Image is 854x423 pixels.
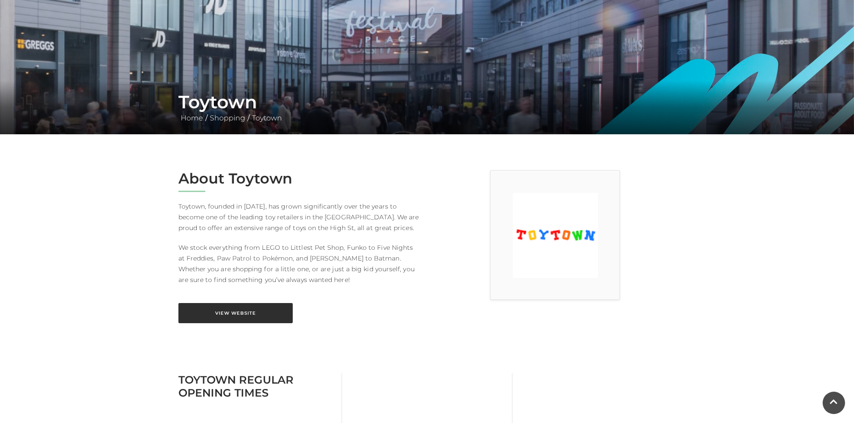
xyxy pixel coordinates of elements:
div: / / [172,91,683,124]
a: Shopping [208,114,247,122]
h3: Toytown Regular Opening Times [178,373,335,399]
h2: About Toytown [178,170,420,187]
a: Home [178,114,205,122]
p: Toytown, founded in [DATE], has grown significantly over the years to become one of the leading t... [178,201,420,233]
p: We stock everything from LEGO to Littlest Pet Shop, Funko to Five Nights at Freddies, Paw Patrol ... [178,242,420,285]
a: Toytown [250,114,284,122]
a: View Website [178,303,293,323]
h1: Toytown [178,91,676,113]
